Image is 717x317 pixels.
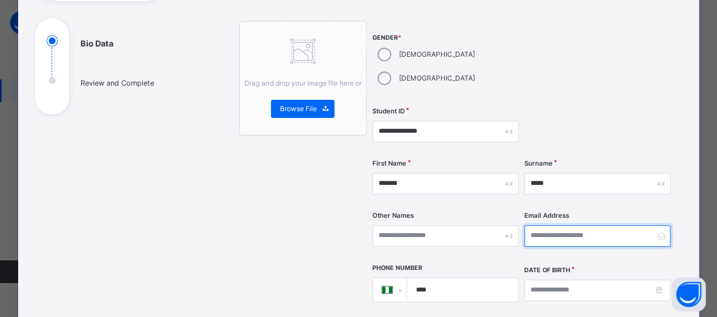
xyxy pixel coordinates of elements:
label: Student ID [372,107,405,116]
label: Other Names [372,211,414,221]
span: Browse File [279,104,316,114]
label: First Name [372,159,406,168]
label: [DEMOGRAPHIC_DATA] [399,73,475,83]
label: Phone Number [372,264,422,273]
button: Open asap [672,277,706,311]
label: Email Address [524,211,569,221]
label: [DEMOGRAPHIC_DATA] [399,49,475,60]
label: Surname [524,159,553,168]
span: Drag and drop your image file here or [244,79,361,87]
span: Gender [372,33,519,43]
label: Date of Birth [524,266,570,275]
div: Drag and drop your image file here orBrowse File [239,21,367,136]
